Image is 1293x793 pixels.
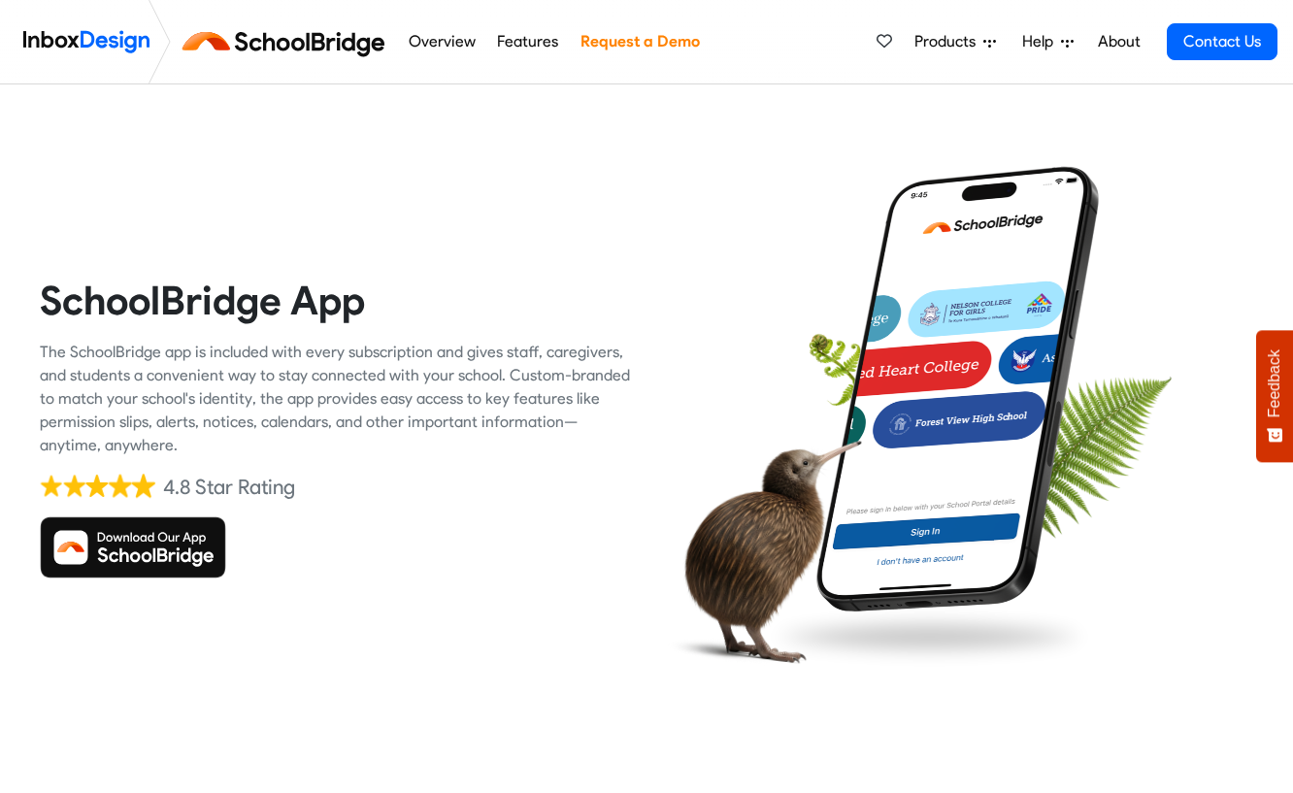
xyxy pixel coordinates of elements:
span: Help [1022,30,1061,53]
img: Download SchoolBridge App [40,516,226,578]
a: Contact Us [1167,23,1277,60]
button: Feedback - Show survey [1256,330,1293,462]
img: schoolbridge logo [179,18,397,65]
img: kiwi_bird.png [661,422,862,679]
img: shadow.png [761,601,1097,673]
heading: SchoolBridge App [40,276,632,325]
span: Feedback [1266,349,1283,417]
a: Request a Demo [575,22,705,61]
div: The SchoolBridge app is included with every subscription and gives staff, caregivers, and student... [40,341,632,457]
img: phone.png [802,165,1113,613]
div: 4.8 Star Rating [163,473,295,502]
a: Products [907,22,1004,61]
a: Features [492,22,564,61]
a: About [1092,22,1145,61]
span: Products [914,30,983,53]
a: Overview [403,22,481,61]
a: Help [1014,22,1081,61]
